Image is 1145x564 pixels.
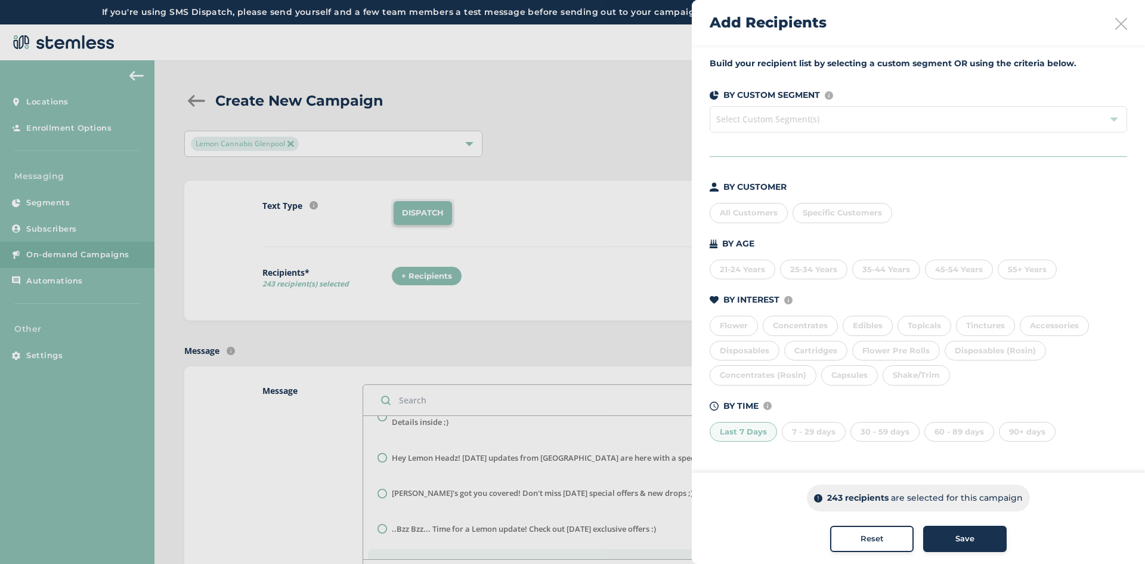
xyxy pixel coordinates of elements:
div: Concentrates [763,316,838,336]
h2: Add Recipients [710,12,827,33]
div: Shake/Trim [883,365,950,386]
p: BY INTEREST [723,294,779,306]
img: icon-info-236977d2.svg [763,402,772,410]
p: BY AGE [722,238,754,250]
div: Cartridges [784,341,847,361]
div: Last 7 Days [710,422,777,442]
div: 35-44 Years [852,260,920,280]
p: BY TIME [723,400,759,412]
div: 60 - 89 days [924,422,994,442]
div: Edibles [843,316,893,336]
div: Flower Pre Rolls [852,341,940,361]
p: 243 recipients [827,492,889,504]
img: icon-info-dark-48f6c5f3.svg [814,494,822,503]
img: icon-heart-dark-29e6356f.svg [710,296,719,304]
label: Build your recipient list by selecting a custom segment OR using the criteria below. [710,57,1127,70]
div: Disposables (Rosin) [945,341,1046,361]
img: icon-info-236977d2.svg [784,296,793,304]
img: icon-person-dark-ced50e5f.svg [710,183,719,192]
div: Tinctures [956,316,1015,336]
p: are selected for this campaign [891,492,1023,504]
div: All Customers [710,203,788,223]
div: 45-54 Years [925,260,993,280]
div: Capsules [821,365,878,386]
span: Reset [861,533,884,545]
span: Save [955,533,974,545]
img: icon-info-236977d2.svg [825,91,833,100]
p: BY CUSTOMER [723,181,787,193]
div: 7 - 29 days [782,422,846,442]
div: Disposables [710,341,779,361]
div: Topicals [898,316,951,336]
button: Reset [830,526,914,552]
div: 90+ days [999,422,1056,442]
div: 30 - 59 days [850,422,920,442]
span: Specific Customers [803,208,882,217]
div: 21-24 Years [710,260,775,280]
div: Concentrates (Rosin) [710,365,816,386]
button: Save [923,526,1007,552]
img: icon-segments-dark-074adb27.svg [710,91,719,100]
div: 55+ Years [998,260,1057,280]
div: Accessories [1020,316,1089,336]
iframe: Chat Widget [1085,507,1145,564]
img: icon-cake-93b2a7b5.svg [710,239,717,248]
p: BY CUSTOM SEGMENT [723,89,820,101]
img: icon-time-dark-e6b1183b.svg [710,402,719,411]
div: Flower [710,316,758,336]
div: 25-34 Years [780,260,847,280]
